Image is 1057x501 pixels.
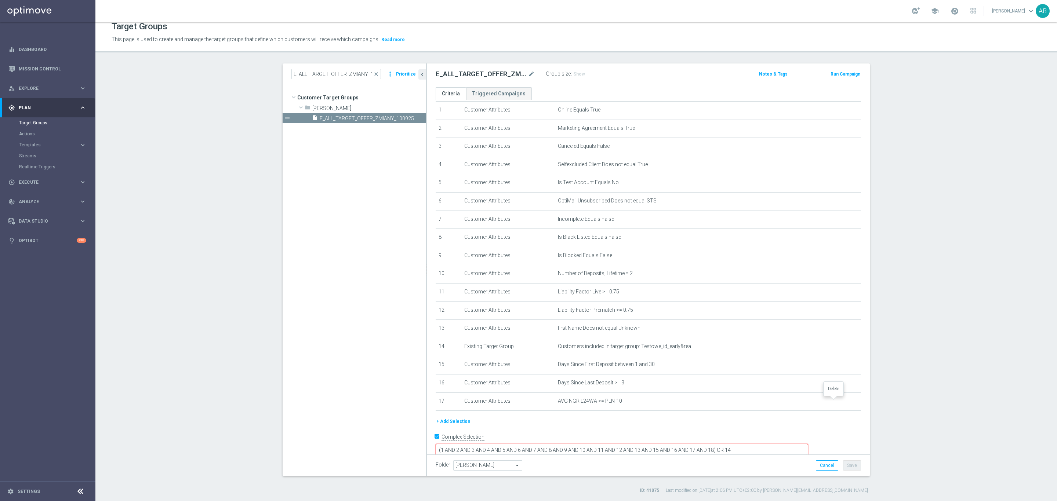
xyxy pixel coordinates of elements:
h1: Target Groups [112,21,167,32]
td: 3 [436,138,461,156]
td: 4 [436,156,461,174]
td: Customer Attributes [461,101,555,120]
td: 9 [436,247,461,265]
span: Incomplete Equals False [558,216,614,222]
i: insert_drive_file [312,115,318,123]
td: Customer Attributes [461,320,555,338]
td: Customer Attributes [461,120,555,138]
div: Target Groups [19,117,95,128]
div: Data Studio keyboard_arrow_right [8,218,87,224]
button: Run Campaign [830,70,861,78]
i: keyboard_arrow_right [79,198,86,205]
span: Plan [19,106,79,110]
td: Customer Attributes [461,392,555,411]
td: Customer Attributes [461,192,555,211]
span: Canceled Equals False [558,143,610,149]
div: Mission Control [8,66,87,72]
button: chevron_left [418,69,426,80]
td: Customer Attributes [461,283,555,301]
i: keyboard_arrow_right [79,217,86,224]
button: Cancel [816,460,838,471]
button: + Add Selection [436,417,471,425]
span: Online Equals True [558,107,600,113]
button: lightbulb Optibot +10 [8,238,87,244]
span: Liability Factor Prematch >= 0.75 [558,307,633,313]
td: 17 [436,392,461,411]
button: play_circle_outline Execute keyboard_arrow_right [8,179,87,185]
td: 6 [436,192,461,211]
a: Criteria [436,87,466,100]
div: Execute [8,179,79,186]
span: Analyze [19,200,79,204]
span: E_ALL_TARGET_OFFER_ZMIANY_100925 [320,116,426,122]
span: Selfexcluded Client Does not equal True [558,161,648,168]
i: folder [305,105,310,113]
span: keyboard_arrow_down [1027,7,1035,15]
td: 15 [436,356,461,374]
span: first Name Does not equal Unknown [558,325,640,331]
div: Actions [19,128,95,139]
td: 12 [436,301,461,320]
span: Is Black Listed Equals False [558,234,621,240]
td: 2 [436,120,461,138]
td: Customer Attributes [461,156,555,174]
div: Templates [19,139,95,150]
td: Customer Attributes [461,265,555,284]
i: gps_fixed [8,105,15,111]
td: Customer Attributes [461,174,555,193]
span: Days Since First Deposit between 1 and 30 [558,361,655,367]
input: Quick find group or folder [291,69,381,79]
i: equalizer [8,46,15,53]
button: person_search Explore keyboard_arrow_right [8,85,87,91]
span: Marketing Agreement Equals True [558,125,635,131]
div: equalizer Dashboard [8,47,87,52]
i: keyboard_arrow_right [79,179,86,186]
i: track_changes [8,198,15,205]
span: Customers included in target group: Testowe_id_early&rea [558,343,691,350]
div: Plan [8,105,79,111]
td: 14 [436,338,461,356]
span: And&#x17C;elika B. [312,105,426,111]
div: AB [1036,4,1050,18]
a: [PERSON_NAME]keyboard_arrow_down [991,6,1036,17]
td: 13 [436,320,461,338]
i: lightbulb [8,237,15,244]
a: Target Groups [19,120,76,126]
td: Customer Attributes [461,211,555,229]
a: Actions [19,131,76,137]
td: Customer Attributes [461,301,555,320]
label: Group size [546,71,571,77]
a: Settings [18,489,40,494]
a: Dashboard [19,40,86,59]
a: Streams [19,153,76,159]
span: Data Studio [19,219,79,223]
button: track_changes Analyze keyboard_arrow_right [8,199,87,205]
span: Is Blocked Equals False [558,252,612,259]
span: Days Since Last Deposit >= 3 [558,380,624,386]
a: Realtime Triggers [19,164,76,170]
td: Customer Attributes [461,229,555,247]
button: Prioritize [395,69,417,79]
div: Explore [8,85,79,92]
label: ID: 41075 [640,487,659,494]
a: Optibot [19,231,77,250]
button: gps_fixed Plan keyboard_arrow_right [8,105,87,111]
div: Mission Control [8,59,86,78]
i: more_vert [386,69,394,79]
label: : [571,71,572,77]
td: 11 [436,283,461,301]
label: Last modified on [DATE] at 2:06 PM UTC+02:00 by [PERSON_NAME][EMAIL_ADDRESS][DOMAIN_NAME] [666,487,868,494]
button: Notes & Tags [758,70,788,78]
div: Templates [19,143,79,147]
label: Complex Selection [442,434,484,440]
span: Customer Target Groups [297,92,426,103]
button: Save [843,460,861,471]
td: 8 [436,229,461,247]
span: Templates [19,143,72,147]
td: Customer Attributes [461,138,555,156]
i: person_search [8,85,15,92]
td: Customer Attributes [461,247,555,265]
